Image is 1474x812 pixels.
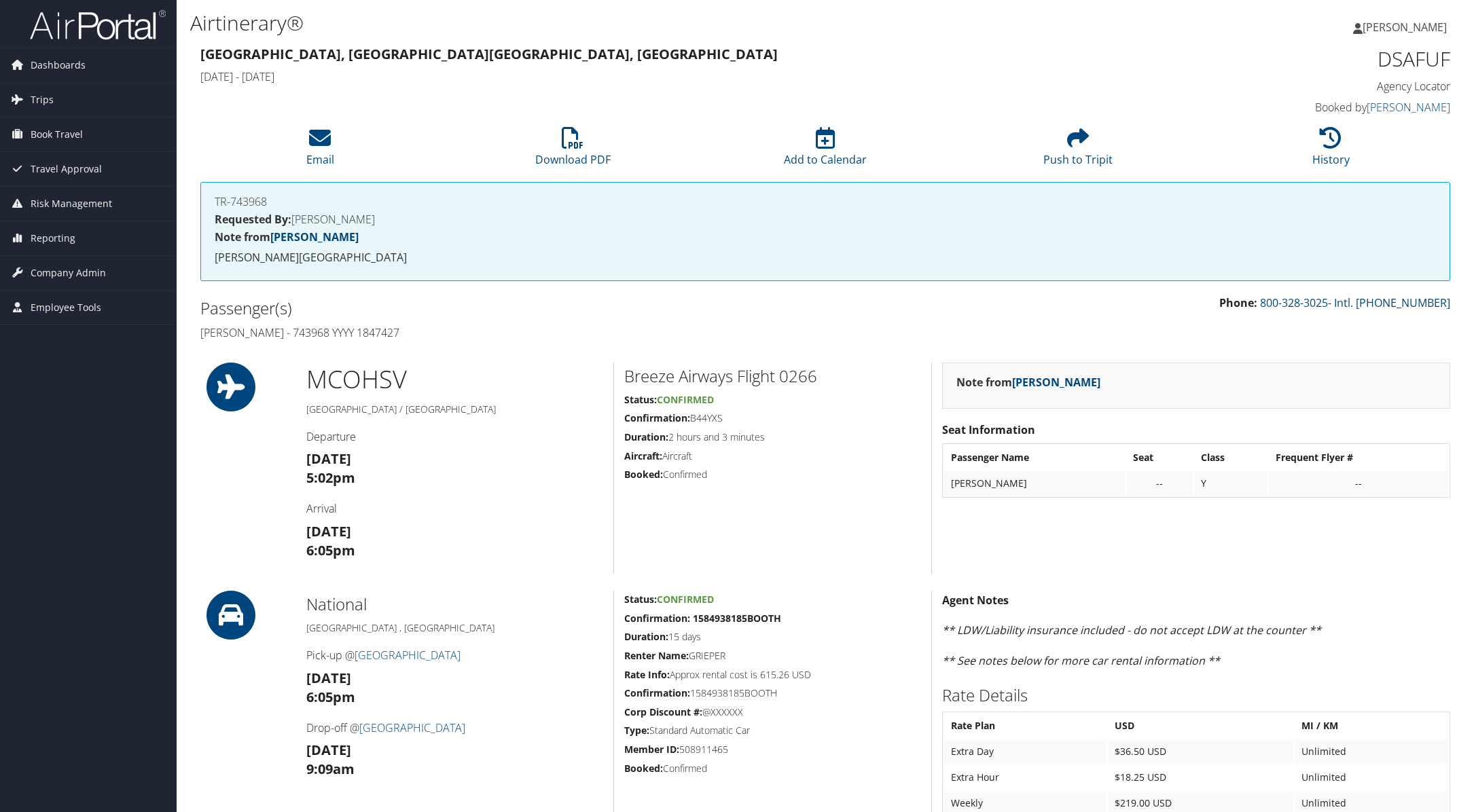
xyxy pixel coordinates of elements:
[355,648,461,663] a: [GEOGRAPHIC_DATA]
[31,83,54,117] span: Trips
[944,739,1107,764] td: Extra Day
[624,724,649,737] strong: Type:
[624,705,921,719] h5: @XXXXXX
[306,760,355,778] strong: 9:09am
[306,669,351,687] strong: [DATE]
[1126,445,1193,470] th: Seat
[944,714,1107,738] th: Rate Plan
[200,45,778,63] strong: [GEOGRAPHIC_DATA], [GEOGRAPHIC_DATA] [GEOGRAPHIC_DATA], [GEOGRAPHIC_DATA]
[944,765,1107,790] td: Extra Hour
[306,648,604,663] h4: Pick-up @
[944,471,1125,496] td: [PERSON_NAME]
[1043,134,1113,167] a: Push to Tripit
[624,430,668,443] strong: Duration:
[31,152,102,186] span: Travel Approval
[31,117,83,151] span: Book Travel
[535,134,611,167] a: Download PDF
[30,9,166,41] img: airportal-logo.png
[1153,100,1451,115] h4: Booked by
[1153,79,1451,94] h4: Agency Locator
[306,541,355,559] strong: 6:05pm
[1219,295,1257,310] strong: Phone:
[306,134,334,167] a: Email
[31,221,75,255] span: Reporting
[215,196,1436,207] h4: TR-743968
[624,743,679,756] strong: Member ID:
[215,249,1436,267] p: [PERSON_NAME][GEOGRAPHIC_DATA]
[1353,7,1460,48] a: [PERSON_NAME]
[624,668,670,681] strong: Rate Info:
[624,430,921,444] h5: 2 hours and 3 minutes
[215,214,1436,225] h4: [PERSON_NAME]
[624,593,657,606] strong: Status:
[306,449,351,468] strong: [DATE]
[956,375,1100,390] strong: Note from
[1260,295,1450,310] a: 800-328-3025- Intl. [PHONE_NUMBER]
[942,623,1321,638] em: ** LDW/Liability insurance included - do not accept LDW at the counter **
[306,363,604,396] h1: MCO HSV
[624,649,921,663] h5: GRIEPER
[1312,134,1350,167] a: History
[215,229,359,244] strong: Note from
[1295,714,1448,738] th: MI / KM
[942,593,1009,608] strong: Agent Notes
[306,720,604,735] h4: Drop-off @
[657,393,714,406] span: Confirmed
[200,325,815,340] h4: [PERSON_NAME] - 743968 YYYY 1847427
[624,762,921,775] h5: Confirmed
[31,48,86,82] span: Dashboards
[270,229,359,244] a: [PERSON_NAME]
[657,593,714,606] span: Confirmed
[942,684,1450,707] h2: Rate Details
[624,411,921,425] h5: B44YXS
[1363,20,1447,35] span: [PERSON_NAME]
[1108,714,1293,738] th: USD
[624,724,921,737] h5: Standard Automatic Car
[624,468,921,481] h5: Confirmed
[624,743,921,756] h5: 508911465
[1269,445,1448,470] th: Frequent Flyer #
[306,593,604,616] h2: National
[200,69,1133,84] h4: [DATE] - [DATE]
[624,649,689,662] strong: Renter Name:
[624,630,668,643] strong: Duration:
[1153,45,1451,73] h1: DSAFUF
[1295,739,1448,764] td: Unlimited
[215,212,291,227] strong: Requested By:
[624,393,657,406] strong: Status:
[1194,445,1268,470] th: Class
[624,686,690,699] strong: Confirmation:
[200,297,815,320] h2: Passenger(s)
[1194,471,1268,496] td: Y
[306,429,604,444] h4: Departure
[1276,477,1441,490] div: --
[306,468,355,487] strong: 5:02pm
[624,365,921,388] h2: Breeze Airways Flight 0266
[359,720,465,735] a: [GEOGRAPHIC_DATA]
[306,501,604,516] h4: Arrival
[31,256,106,290] span: Company Admin
[784,134,867,167] a: Add to Calendar
[624,468,663,481] strong: Booked:
[624,449,921,463] h5: Aircraft
[1108,739,1293,764] td: $36.50 USD
[1367,100,1450,115] a: [PERSON_NAME]
[944,445,1125,470] th: Passenger Name
[306,522,351,540] strong: [DATE]
[190,9,1037,37] h1: Airtinerary®
[624,686,921,700] h5: 1584938185BOOTH
[1012,375,1100,390] a: [PERSON_NAME]
[306,688,355,706] strong: 6:05pm
[624,630,921,644] h5: 15 days
[624,411,690,424] strong: Confirmation:
[306,403,604,416] h5: [GEOGRAPHIC_DATA] / [GEOGRAPHIC_DATA]
[942,422,1035,437] strong: Seat Information
[31,291,101,325] span: Employee Tools
[1108,765,1293,790] td: $18.25 USD
[624,668,921,682] h5: Approx rental cost is 615.26 USD
[1133,477,1186,490] div: --
[306,741,351,759] strong: [DATE]
[1295,765,1448,790] td: Unlimited
[31,187,112,221] span: Risk Management
[624,762,663,775] strong: Booked:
